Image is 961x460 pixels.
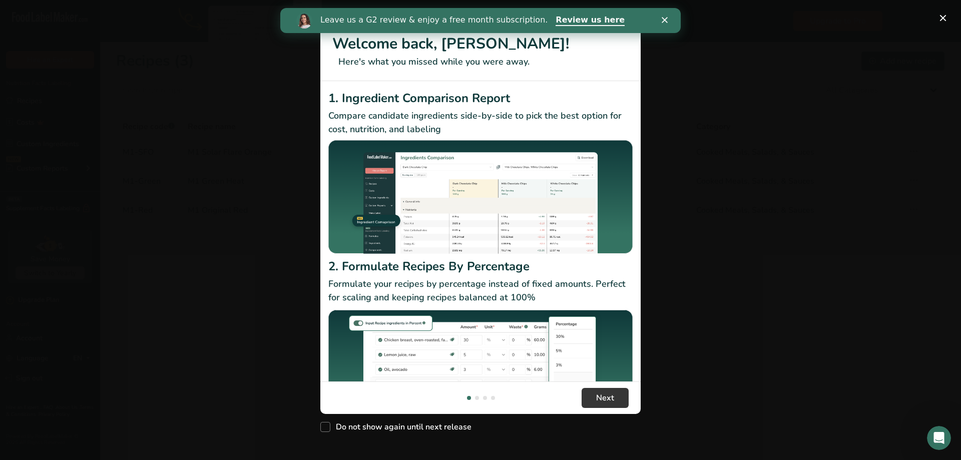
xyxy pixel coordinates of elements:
div: Close [381,9,391,15]
p: Compare candidate ingredients side-by-side to pick the best option for cost, nutrition, and labeling [328,109,633,136]
p: Formulate your recipes by percentage instead of fixed amounts. Perfect for scaling and keeping re... [328,277,633,304]
span: Do not show again until next release [330,422,471,432]
h2: 2. Formulate Recipes By Percentage [328,257,633,275]
h2: 1. Ingredient Comparison Report [328,89,633,107]
span: Next [596,392,614,404]
img: Ingredient Comparison Report [328,140,633,254]
p: Here's what you missed while you were away. [332,55,629,69]
iframe: Intercom live chat [927,426,951,450]
h1: Welcome back, [PERSON_NAME]! [332,33,629,55]
img: Formulate Recipes By Percentage [328,308,633,429]
iframe: Intercom live chat banner [280,8,681,33]
button: Next [582,388,629,408]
